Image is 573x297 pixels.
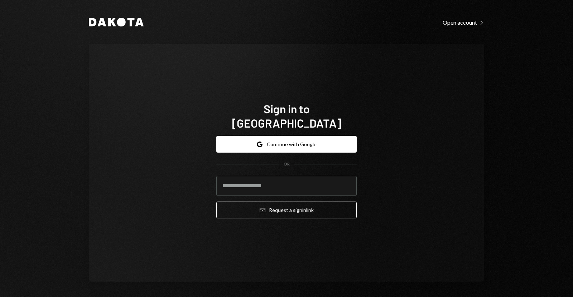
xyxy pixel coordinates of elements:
[216,202,357,218] button: Request a signinlink
[284,161,290,167] div: OR
[216,136,357,153] button: Continue with Google
[443,19,484,26] div: Open account
[443,18,484,26] a: Open account
[216,102,357,130] h1: Sign in to [GEOGRAPHIC_DATA]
